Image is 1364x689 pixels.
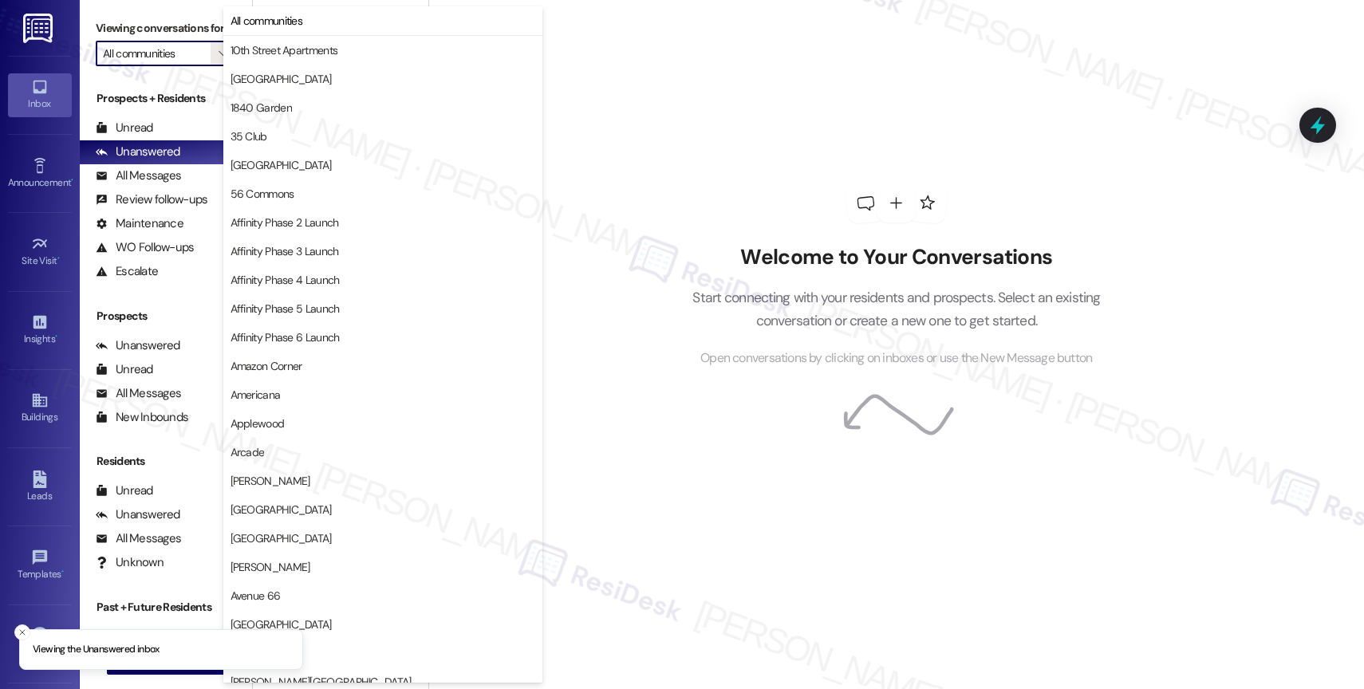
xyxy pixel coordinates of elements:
[96,144,180,160] div: Unanswered
[96,16,236,41] label: Viewing conversations for
[57,253,60,264] span: •
[231,13,303,29] span: All communities
[96,506,180,523] div: Unanswered
[96,385,181,402] div: All Messages
[96,482,153,499] div: Unread
[231,215,339,230] span: Affinity Phase 2 Launch
[8,73,72,116] a: Inbox
[96,239,194,256] div: WO Follow-ups
[103,41,211,66] input: All communities
[231,128,267,144] span: 35 Club
[219,47,227,60] i: 
[80,453,252,470] div: Residents
[61,566,64,577] span: •
[231,186,294,202] span: 56 Commons
[700,348,1092,368] span: Open conversations by clicking on inboxes or use the New Message button
[231,301,340,317] span: Affinity Phase 5 Launch
[96,263,158,280] div: Escalate
[231,243,339,259] span: Affinity Phase 3 Launch
[231,42,338,58] span: 10th Street Apartments
[80,90,252,107] div: Prospects + Residents
[33,643,160,657] p: Viewing the Unanswered inbox
[231,530,332,546] span: [GEOGRAPHIC_DATA]
[231,272,340,288] span: Affinity Phase 4 Launch
[231,100,292,116] span: 1840 Garden
[231,358,302,374] span: Amazon Corner
[8,466,72,509] a: Leads
[231,71,332,87] span: [GEOGRAPHIC_DATA]
[231,415,285,431] span: Applewood
[96,191,207,208] div: Review follow-ups
[668,245,1125,270] h2: Welcome to Your Conversations
[96,554,164,571] div: Unknown
[231,387,281,403] span: Americana
[55,331,57,342] span: •
[80,308,252,325] div: Prospects
[231,616,332,632] span: [GEOGRAPHIC_DATA]
[96,361,153,378] div: Unread
[96,167,181,184] div: All Messages
[96,530,181,547] div: All Messages
[14,624,30,640] button: Close toast
[96,215,183,232] div: Maintenance
[96,337,180,354] div: Unanswered
[96,120,153,136] div: Unread
[8,387,72,430] a: Buildings
[231,502,332,518] span: [GEOGRAPHIC_DATA]
[23,14,56,43] img: ResiDesk Logo
[8,230,72,274] a: Site Visit •
[80,599,252,616] div: Past + Future Residents
[8,309,72,352] a: Insights •
[231,444,265,460] span: Arcade
[96,409,188,426] div: New Inbounds
[8,622,72,665] a: Account
[8,544,72,587] a: Templates •
[231,157,332,173] span: [GEOGRAPHIC_DATA]
[231,473,310,489] span: [PERSON_NAME]
[231,559,310,575] span: [PERSON_NAME]
[668,286,1125,332] p: Start connecting with your residents and prospects. Select an existing conversation or create a n...
[231,329,340,345] span: Affinity Phase 6 Launch
[71,175,73,186] span: •
[231,588,281,604] span: Avenue 66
